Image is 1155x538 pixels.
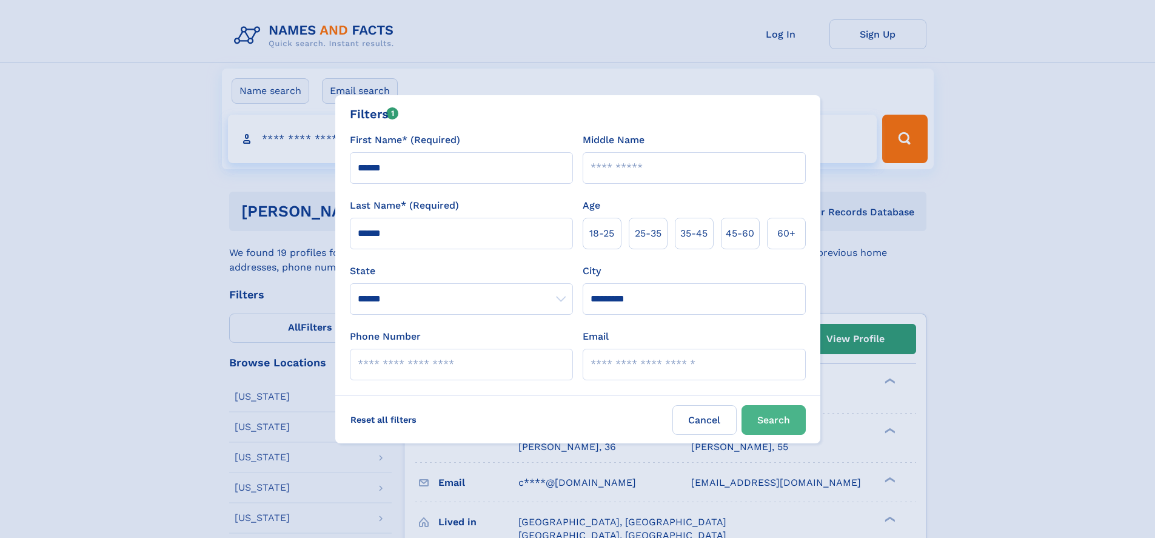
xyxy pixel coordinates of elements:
[589,226,614,241] span: 18‑25
[672,405,737,435] label: Cancel
[350,105,399,123] div: Filters
[350,198,459,213] label: Last Name* (Required)
[777,226,795,241] span: 60+
[680,226,708,241] span: 35‑45
[635,226,661,241] span: 25‑35
[583,264,601,278] label: City
[350,264,573,278] label: State
[583,198,600,213] label: Age
[350,133,460,147] label: First Name* (Required)
[742,405,806,435] button: Search
[583,329,609,344] label: Email
[726,226,754,241] span: 45‑60
[583,133,644,147] label: Middle Name
[343,405,424,434] label: Reset all filters
[350,329,421,344] label: Phone Number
